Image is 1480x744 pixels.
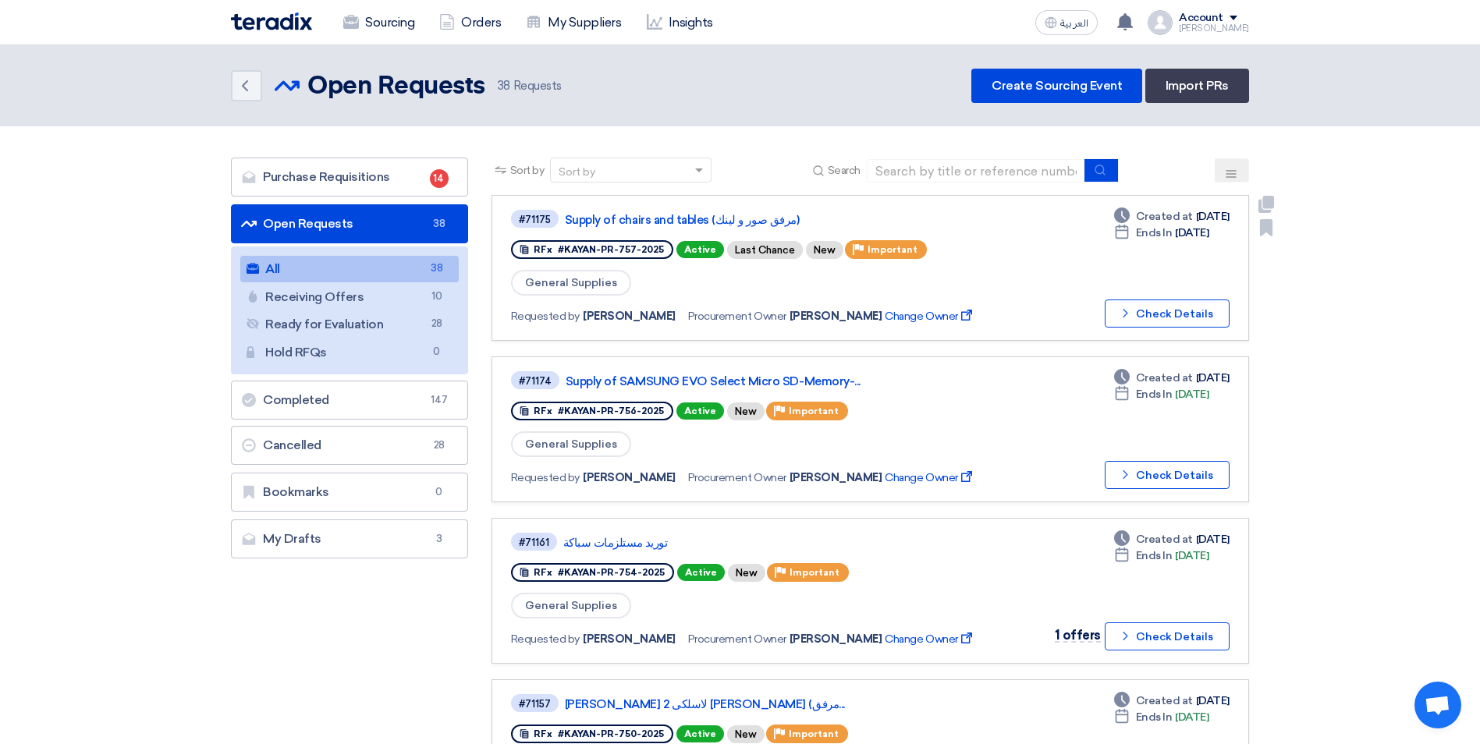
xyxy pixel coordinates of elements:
[558,244,664,255] span: #KAYAN-PR-757-2025
[583,469,676,486] span: [PERSON_NAME]
[519,376,552,386] div: #71174
[558,406,664,416] span: #KAYAN-PR-756-2025
[1114,386,1209,402] div: [DATE]
[1136,547,1173,564] span: Ends In
[1114,531,1230,547] div: [DATE]
[519,699,551,709] div: #71157
[1114,693,1230,709] div: [DATE]
[231,12,312,30] img: Teradix logo
[563,536,953,550] a: توريد مستلزمات سباكة
[1055,628,1101,643] span: 1 offers
[789,728,839,739] span: Important
[231,381,468,420] a: Completed147
[430,216,449,232] span: 38
[511,308,580,324] span: Requested by
[1136,709,1173,725] span: Ends In
[427,5,513,40] a: Orders
[676,725,724,742] span: Active
[240,311,459,338] a: Ready for Evaluation
[790,631,882,647] span: [PERSON_NAME]
[510,162,545,179] span: Sort by
[565,213,955,227] a: Supply of chairs and tables (مرفق صور و لينك)
[231,426,468,465] a: Cancelled28
[1035,10,1098,35] button: العربية
[1105,622,1230,650] button: Check Details
[1114,709,1209,725] div: [DATE]
[558,567,665,578] span: #KAYAN-PR-754-2025
[676,241,724,258] span: Active
[1105,461,1230,489] button: Check Details
[583,631,676,647] span: [PERSON_NAME]
[231,473,468,512] a: Bookmarks0
[534,406,552,416] span: RFx
[868,244,917,255] span: Important
[790,567,839,578] span: Important
[307,71,485,102] h2: Open Requests
[1145,69,1249,103] a: Import PRs
[430,531,449,547] span: 3
[511,270,631,296] span: General Supplies
[519,537,549,547] div: #71161
[566,374,956,388] a: Supply of SAMSUNG EVO Select Micro SD-Memory-...
[806,241,843,259] div: New
[511,593,631,618] span: General Supplies
[511,469,580,486] span: Requested by
[511,631,580,647] span: Requested by
[1105,299,1230,328] button: Check Details
[331,5,427,40] a: Sourcing
[240,339,459,366] a: Hold RFQs
[430,438,449,453] span: 28
[1179,12,1223,25] div: Account
[1060,18,1088,29] span: العربية
[498,79,510,93] span: 38
[1114,208,1230,225] div: [DATE]
[676,402,724,420] span: Active
[231,204,468,243] a: Open Requests38
[240,284,459,310] a: Receiving Offers
[1114,225,1209,241] div: [DATE]
[428,260,446,277] span: 38
[430,392,449,408] span: 147
[558,728,664,739] span: #KAYAN-PR-750-2025
[1136,531,1193,547] span: Created at
[559,164,595,180] div: Sort by
[498,77,562,95] span: Requests
[688,469,786,486] span: Procurement Owner
[1114,547,1209,564] div: [DATE]
[790,308,882,324] span: [PERSON_NAME]
[790,469,882,486] span: [PERSON_NAME]
[1136,370,1193,386] span: Created at
[1136,208,1193,225] span: Created at
[1114,370,1230,386] div: [DATE]
[828,162,861,179] span: Search
[1136,693,1193,709] span: Created at
[688,631,786,647] span: Procurement Owner
[231,519,468,558] a: My Drafts3
[534,244,552,255] span: RFx
[727,241,803,259] div: Last Chance
[688,308,786,324] span: Procurement Owner
[511,431,631,457] span: General Supplies
[971,69,1142,103] a: Create Sourcing Event
[885,631,974,647] span: Change Owner
[231,158,468,197] a: Purchase Requisitions14
[728,564,765,582] div: New
[677,564,725,581] span: Active
[789,406,839,416] span: Important
[534,728,552,739] span: RFx
[428,316,446,332] span: 28
[428,289,446,305] span: 10
[430,169,449,188] span: 14
[867,159,1085,182] input: Search by title or reference number
[534,567,552,578] span: RFx
[428,344,446,360] span: 0
[519,214,551,225] div: #71175
[1136,225,1173,241] span: Ends In
[583,308,676,324] span: [PERSON_NAME]
[240,256,459,282] a: All
[1414,682,1461,728] a: Open chat
[1179,24,1249,33] div: [PERSON_NAME]
[1136,386,1173,402] span: Ends In
[565,697,955,711] a: [PERSON_NAME] لاسلكى 2 [PERSON_NAME] (مرفق...
[885,469,974,486] span: Change Owner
